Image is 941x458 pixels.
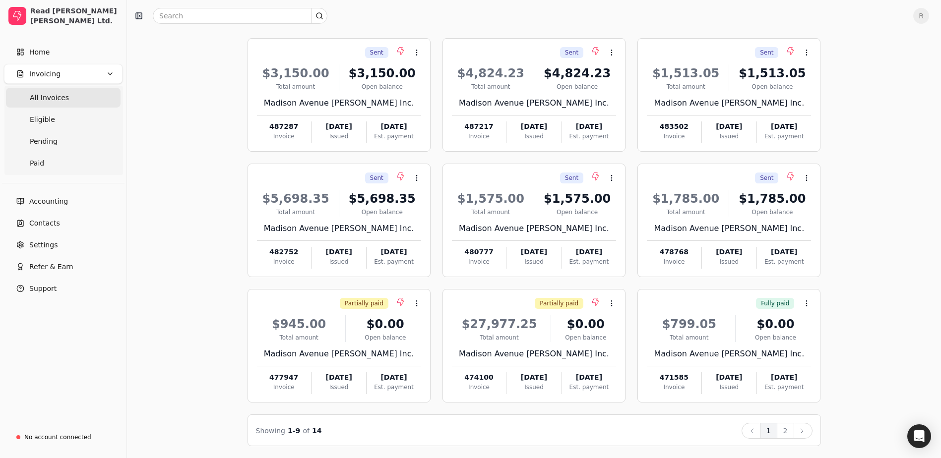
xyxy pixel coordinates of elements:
div: 483502 [647,121,701,132]
span: Settings [29,240,58,250]
div: [DATE] [506,372,561,383]
div: [DATE] [312,247,366,257]
div: $5,698.35 [257,190,335,208]
div: Issued [312,257,366,266]
div: Madison Avenue [PERSON_NAME] Inc. [257,97,421,109]
span: Partially paid [540,299,578,308]
div: Est. payment [367,383,421,392]
div: $1,575.00 [452,190,530,208]
div: [DATE] [562,247,616,257]
span: Eligible [30,114,55,125]
div: Total amount [647,333,731,342]
div: $4,824.23 [452,64,530,82]
div: No account connected [24,433,91,442]
div: 480777 [452,247,506,257]
div: Est. payment [757,132,811,141]
div: Total amount [452,208,530,217]
div: Est. payment [757,383,811,392]
span: Contacts [29,218,60,229]
a: Settings [4,235,123,255]
div: 487287 [257,121,311,132]
a: All Invoices [6,88,121,108]
a: Paid [6,153,121,173]
div: Issued [312,132,366,141]
div: [DATE] [506,247,561,257]
div: Open balance [538,208,616,217]
span: Paid [30,158,44,169]
div: Invoice [647,383,701,392]
a: Accounting [4,191,123,211]
div: 487217 [452,121,506,132]
div: $945.00 [257,315,341,333]
div: Issued [702,132,756,141]
div: 474100 [452,372,506,383]
div: Issued [506,132,561,141]
div: $0.00 [740,315,811,333]
div: Invoice [452,257,506,266]
span: Sent [760,173,773,182]
div: 478768 [647,247,701,257]
div: Open balance [555,333,616,342]
div: $1,575.00 [538,190,616,208]
div: Est. payment [757,257,811,266]
div: 482752 [257,247,311,257]
div: [DATE] [367,372,421,383]
div: [DATE] [312,121,366,132]
span: Partially paid [345,299,383,308]
div: Invoice [257,132,311,141]
div: $3,150.00 [257,64,335,82]
span: Pending [30,136,58,147]
div: Madison Avenue [PERSON_NAME] Inc. [647,223,811,234]
button: R [913,8,929,24]
div: Est. payment [562,257,616,266]
span: Sent [565,173,578,182]
div: $5,698.35 [343,190,421,208]
div: Invoice [647,257,701,266]
div: [DATE] [757,372,811,383]
div: Open Intercom Messenger [907,424,931,448]
div: [DATE] [702,372,756,383]
div: Open balance [343,82,421,91]
span: Home [29,47,50,57]
div: 477947 [257,372,311,383]
div: Read [PERSON_NAME] [PERSON_NAME] Ltd. [30,6,118,26]
input: Search [153,8,327,24]
div: Total amount [647,82,725,91]
div: Est. payment [562,132,616,141]
div: [DATE] [367,247,421,257]
div: [DATE] [757,121,811,132]
div: $3,150.00 [343,64,421,82]
a: Eligible [6,110,121,129]
button: 2 [777,423,794,439]
div: $1,785.00 [647,190,725,208]
a: Home [4,42,123,62]
span: Refer & Earn [29,262,73,272]
div: Issued [702,383,756,392]
div: Total amount [647,208,725,217]
a: No account connected [4,428,123,446]
div: Total amount [257,82,335,91]
button: Refer & Earn [4,257,123,277]
div: [DATE] [562,121,616,132]
div: Open balance [733,208,811,217]
div: Open balance [733,82,811,91]
div: $1,513.05 [647,64,725,82]
div: Madison Avenue [PERSON_NAME] Inc. [647,97,811,109]
span: Support [29,284,57,294]
div: Issued [506,257,561,266]
div: $0.00 [555,315,616,333]
div: Madison Avenue [PERSON_NAME] Inc. [647,348,811,360]
div: Madison Avenue [PERSON_NAME] Inc. [452,348,616,360]
button: 1 [760,423,777,439]
a: Pending [6,131,121,151]
div: Open balance [538,82,616,91]
span: 14 [312,427,321,435]
span: Sent [370,48,383,57]
div: Open balance [343,208,421,217]
span: Invoicing [29,69,61,79]
div: Total amount [452,82,530,91]
div: $1,785.00 [733,190,811,208]
div: $799.05 [647,315,731,333]
span: 1 - 9 [288,427,300,435]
